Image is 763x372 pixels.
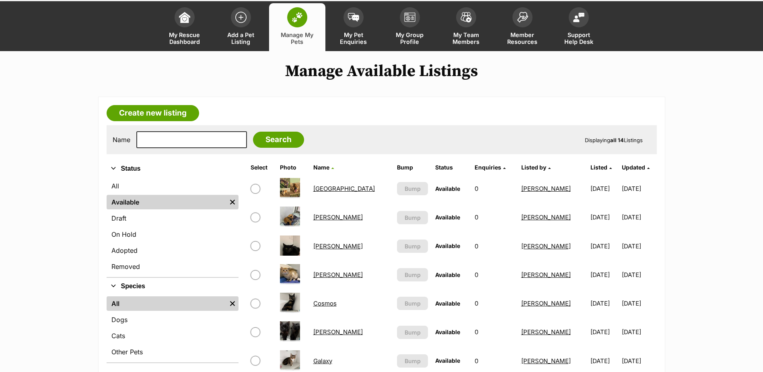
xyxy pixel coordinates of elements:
span: Available [435,300,460,307]
td: 0 [471,203,517,231]
th: Photo [277,161,309,174]
a: [PERSON_NAME] [313,213,363,221]
a: Enquiries [475,164,506,171]
a: My Group Profile [382,3,438,51]
a: Manage My Pets [269,3,325,51]
span: Listed [590,164,607,171]
strong: all 14 [610,137,624,143]
button: Species [107,281,239,291]
a: Add a Pet Listing [213,3,269,51]
a: Create new listing [107,105,199,121]
span: My Pet Enquiries [335,31,372,45]
span: Member Resources [504,31,541,45]
button: Bump [397,211,428,224]
button: Bump [397,354,428,368]
a: All [107,179,239,193]
span: Available [435,185,460,192]
img: add-pet-listing-icon-0afa8454b4691262ce3f59096e99ab1cd57d4a30225e0717b998d2c9b9846f56.svg [235,12,247,23]
img: team-members-icon-5396bd8760b3fe7c0b43da4ab00e1e3bb1a5d9ba89233759b79545d2d3fc5d0d.svg [461,12,472,23]
a: [PERSON_NAME] [521,271,571,279]
a: Cosmos [313,300,337,307]
img: dashboard-icon-eb2f2d2d3e046f16d808141f083e7271f6b2e854fb5c12c21221c1fb7104beca.svg [179,12,190,23]
a: [GEOGRAPHIC_DATA] [313,185,375,192]
a: [PERSON_NAME] [521,185,571,192]
a: Removed [107,259,239,274]
td: [DATE] [622,289,656,317]
span: Bump [405,213,421,222]
td: [DATE] [622,232,656,260]
a: [PERSON_NAME] [521,213,571,221]
input: Search [253,132,304,148]
td: [DATE] [587,175,621,203]
th: Status [432,161,470,174]
span: Bump [405,242,421,250]
span: Available [435,242,460,249]
td: [DATE] [622,261,656,289]
a: Available [107,195,226,209]
span: My Team Members [448,31,484,45]
span: Manage My Pets [279,31,315,45]
a: Name [313,164,334,171]
a: All [107,296,226,311]
a: Cats [107,329,239,343]
label: Name [113,136,130,143]
img: member-resources-icon-8e73f808a243e03378d46382f2149f9095a855e16c252ad45f914b54edf8863c.svg [517,12,528,23]
a: [PERSON_NAME] [521,357,571,365]
span: Bump [405,299,421,308]
td: [DATE] [622,318,656,346]
a: [PERSON_NAME] [313,242,363,250]
span: Available [435,357,460,364]
span: translation missing: en.admin.listings.index.attributes.enquiries [475,164,501,171]
span: Add a Pet Listing [223,31,259,45]
a: [PERSON_NAME] [521,328,571,336]
img: help-desk-icon-fdf02630f3aa405de69fd3d07c3f3aa587a6932b1a1747fa1d2bba05be0121f9.svg [573,12,584,22]
span: Bump [405,184,421,193]
span: My Rescue Dashboard [167,31,203,45]
span: Available [435,271,460,278]
button: Bump [397,268,428,281]
td: [DATE] [587,232,621,260]
span: Bump [405,271,421,279]
button: Bump [397,182,428,195]
a: On Hold [107,227,239,242]
a: My Team Members [438,3,494,51]
a: [PERSON_NAME] [313,328,363,336]
span: Listed by [521,164,546,171]
a: Galaxy [313,357,332,365]
td: [DATE] [587,261,621,289]
td: 0 [471,232,517,260]
a: My Pet Enquiries [325,3,382,51]
a: Other Pets [107,345,239,359]
span: Available [435,329,460,335]
span: Bump [405,328,421,337]
span: Name [313,164,329,171]
button: Bump [397,326,428,339]
td: 0 [471,318,517,346]
a: Listed by [521,164,551,171]
span: Support Help Desk [561,31,597,45]
td: 0 [471,261,517,289]
img: manage-my-pets-icon-02211641906a0b7f246fdf0571729dbe1e7629f14944591b6c1af311fb30b64b.svg [292,12,303,23]
a: Draft [107,211,239,225]
span: Displaying Listings [585,137,643,143]
td: [DATE] [622,175,656,203]
button: Bump [397,297,428,310]
div: Species [107,295,239,362]
div: Status [107,177,239,277]
td: [DATE] [622,203,656,231]
span: Updated [622,164,645,171]
a: Remove filter [226,296,239,311]
button: Bump [397,240,428,253]
th: Bump [394,161,431,174]
span: Available [435,214,460,221]
a: Support Help Desk [551,3,607,51]
a: Listed [590,164,612,171]
a: [PERSON_NAME] [313,271,363,279]
a: Member Resources [494,3,551,51]
td: 0 [471,175,517,203]
a: My Rescue Dashboard [156,3,213,51]
a: [PERSON_NAME] [521,300,571,307]
td: 0 [471,289,517,317]
th: Select [247,161,276,174]
img: group-profile-icon-3fa3cf56718a62981997c0bc7e787c4b2cf8bcc04b72c1350f741eb67cf2f40e.svg [404,12,415,22]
